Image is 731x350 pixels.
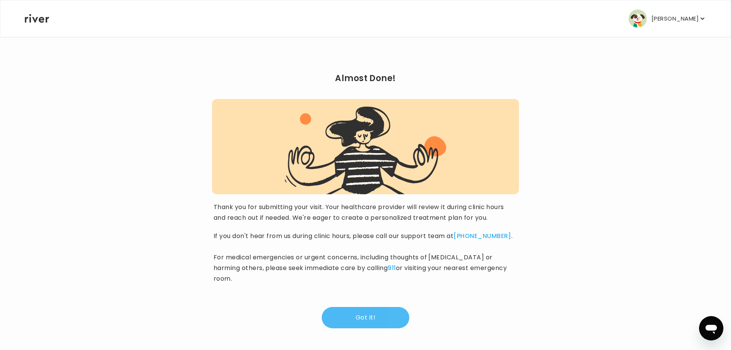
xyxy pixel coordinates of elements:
a: 911 [388,264,396,272]
img: user avatar [629,10,647,28]
button: user avatar[PERSON_NAME] [629,10,706,28]
iframe: Button to launch messaging window [699,316,723,340]
button: Got it! [322,307,409,328]
p: [PERSON_NAME] [651,13,699,24]
img: visit complete graphic [285,107,447,194]
p: For medical emergencies or urgent concerns, including thoughts of [MEDICAL_DATA] or harming other... [214,252,517,284]
h2: Almost Done! [212,73,519,84]
a: [PHONE_NUMBER] [453,232,511,240]
p: Thank you for submitting your visit. Your healthcare provider will review it during clinic hours ... [214,202,517,223]
p: If you don't hear from us during clinic hours, please call our support team at . [214,231,513,241]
